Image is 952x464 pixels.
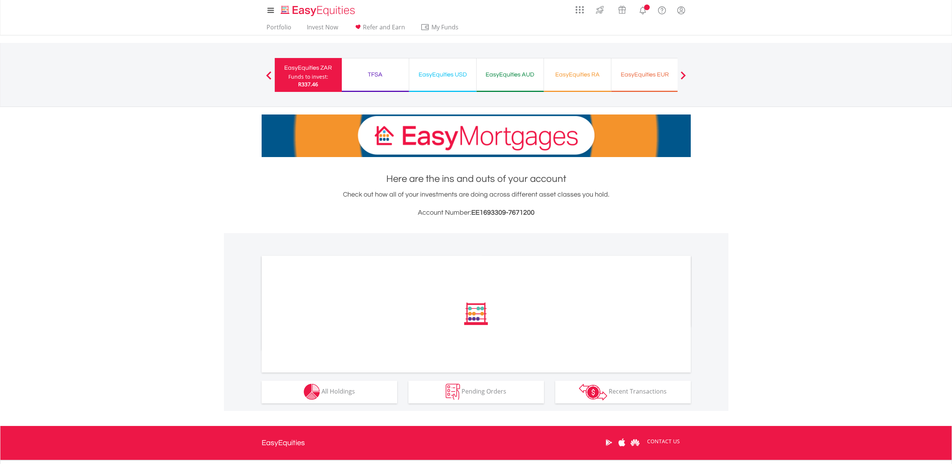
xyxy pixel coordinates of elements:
[629,431,642,454] a: Huawei
[420,22,470,32] span: My Funds
[481,69,539,80] div: EasyEquities AUD
[262,381,397,403] button: All Holdings
[616,69,674,80] div: EasyEquities EUR
[672,2,691,18] a: My Profile
[576,6,584,14] img: grid-menu-icon.svg
[462,387,506,395] span: Pending Orders
[611,2,633,16] a: Vouchers
[633,2,652,17] a: Notifications
[408,381,544,403] button: Pending Orders
[279,63,337,73] div: EasyEquities ZAR
[264,23,294,35] a: Portfolio
[571,2,589,14] a: AppsGrid
[321,387,355,395] span: All Holdings
[304,384,320,400] img: holdings-wht.png
[676,75,691,82] button: Next
[616,4,628,16] img: vouchers-v2.svg
[446,384,460,400] img: pending_instructions-wht.png
[262,114,691,157] img: EasyMortage Promotion Banner
[350,23,408,35] a: Refer and Earn
[261,75,276,82] button: Previous
[262,189,691,218] div: Check out how all of your investments are doing across different asset classes you hold.
[594,4,606,16] img: thrive-v2.svg
[642,431,685,452] a: CONTACT US
[602,431,615,454] a: Google Play
[288,73,328,81] div: Funds to invest:
[262,172,691,186] h1: Here are the ins and outs of your account
[262,426,305,460] a: EasyEquities
[555,381,691,403] button: Recent Transactions
[579,384,607,400] img: transactions-zar-wht.png
[304,23,341,35] a: Invest Now
[279,5,358,17] img: EasyEquities_Logo.png
[278,2,358,17] a: Home page
[615,431,629,454] a: Apple
[363,23,405,31] span: Refer and Earn
[609,387,667,395] span: Recent Transactions
[298,81,318,88] span: R337.46
[346,69,404,80] div: TFSA
[262,208,691,218] h3: Account Number:
[414,69,472,80] div: EasyEquities USD
[471,209,535,216] span: EE1693309-7671200
[652,2,672,17] a: FAQ's and Support
[548,69,606,80] div: EasyEquities RA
